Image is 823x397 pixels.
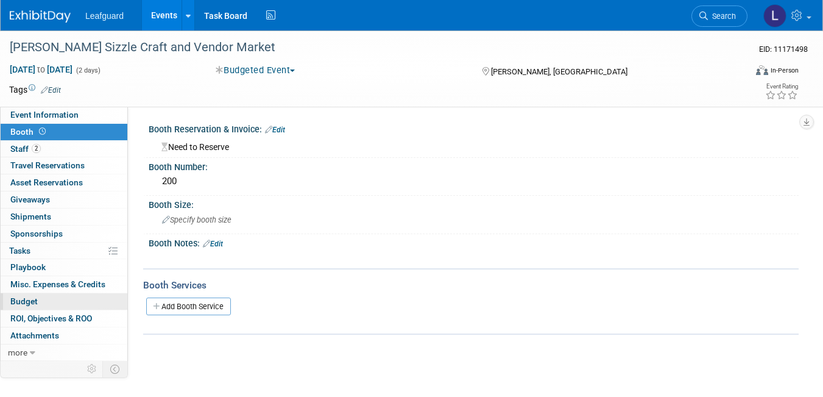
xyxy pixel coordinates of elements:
span: Tasks [9,246,30,256]
div: Booth Number: [149,158,799,173]
a: Sponsorships [1,226,127,242]
a: Search [691,5,747,27]
span: Sponsorships [10,229,63,238]
a: Booth [1,124,127,140]
span: more [8,348,27,357]
a: Misc. Expenses & Credits [1,276,127,293]
div: Booth Services [143,279,799,292]
div: Event Format [682,63,799,82]
span: to [35,65,47,74]
a: Giveaways [1,191,127,208]
span: Booth [10,127,48,137]
a: Budget [1,293,127,310]
span: Specify booth size [162,215,231,224]
img: Lauren Schraepfer [763,4,786,27]
span: [DATE] [DATE] [9,64,73,75]
a: Asset Reservations [1,174,127,191]
span: ROI, Objectives & ROO [10,313,92,323]
span: Travel Reservations [10,160,85,170]
span: Giveaways [10,195,50,204]
span: Booth not reserved yet [37,127,48,136]
span: Staff [10,144,41,154]
div: Booth Size: [149,196,799,211]
div: Booth Reservation & Invoice: [149,120,799,136]
a: Edit [41,86,61,95]
a: ROI, Objectives & ROO [1,310,127,327]
td: Toggle Event Tabs [103,361,128,377]
div: Booth Notes: [149,234,799,250]
span: Event Information [10,110,79,120]
span: Playbook [10,262,46,272]
a: Add Booth Service [146,298,231,315]
span: Leafguard [85,11,124,21]
span: Misc. Expenses & Credits [10,279,105,289]
img: Format-Inperson.png [756,65,768,75]
img: ExhibitDay [10,10,71,23]
span: Search [708,12,736,21]
a: Staff2 [1,141,127,157]
div: 200 [158,172,789,191]
button: Budgeted Event [211,64,300,77]
a: Tasks [1,243,127,259]
div: In-Person [770,66,799,75]
a: Edit [203,240,223,248]
a: Attachments [1,327,127,344]
span: Event ID: 11171498 [759,45,808,54]
a: more [1,345,127,361]
a: Travel Reservations [1,157,127,174]
div: [PERSON_NAME] Sizzle Craft and Vendor Market [5,37,732,59]
span: Shipments [10,212,51,221]
a: Event Information [1,107,127,123]
td: Personalize Event Tab Strip [82,361,103,377]
span: Attachments [10,331,59,340]
span: 2 [32,144,41,153]
div: Need to Reserve [158,138,789,153]
a: Shipments [1,209,127,225]
a: Edit [265,126,285,134]
td: Tags [9,84,61,96]
div: Event Rating [765,84,798,90]
span: Asset Reservations [10,177,83,187]
span: (2 days) [75,66,101,74]
span: Budget [10,296,38,306]
span: [PERSON_NAME], [GEOGRAPHIC_DATA] [491,67,627,76]
a: Playbook [1,259,127,276]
